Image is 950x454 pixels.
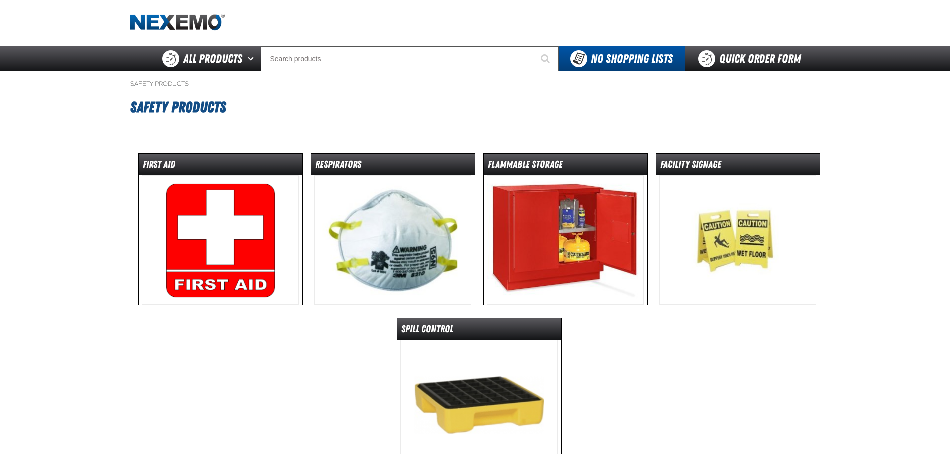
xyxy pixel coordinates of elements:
[139,158,302,175] dt: First Aid
[656,153,820,305] a: Facility Signage
[142,175,299,305] img: First Aid
[130,80,189,88] a: Safety Products
[244,46,261,71] button: Open All Products pages
[559,46,685,71] button: You do not have available Shopping Lists. Open to Create a New List
[311,158,475,175] dt: Respirators
[484,158,647,175] dt: Flammable Storage
[183,50,242,68] span: All Products
[397,322,561,340] dt: Spill Control
[130,14,225,31] a: Home
[314,175,471,305] img: Respirators
[261,46,559,71] input: Search
[685,46,820,71] a: Quick Order Form
[130,80,820,88] nav: Breadcrumbs
[130,94,820,121] h1: Safety Products
[130,14,225,31] img: Nexemo logo
[534,46,559,71] button: Start Searching
[311,153,475,305] a: Respirators
[659,175,816,305] img: Facility Signage
[591,52,673,66] span: No Shopping Lists
[483,153,648,305] a: Flammable Storage
[487,175,644,305] img: Flammable Storage
[656,158,820,175] dt: Facility Signage
[138,153,303,305] a: First Aid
